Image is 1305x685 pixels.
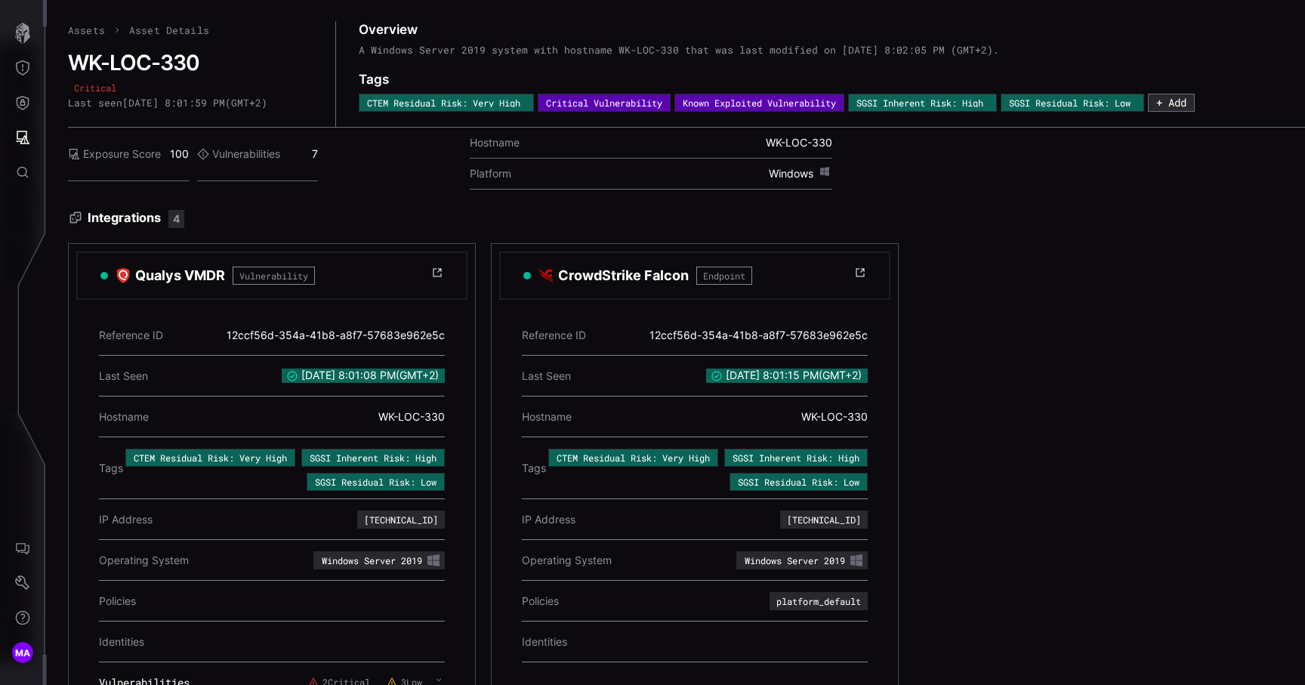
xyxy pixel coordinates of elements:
div: 12ccf56d-354a-41b8-a8f7-57683e962e5c [227,321,445,350]
div: Windows Server 2019 [322,554,443,566]
span: IP Address [99,513,153,526]
span: [DATE] 8:01:15 PM ( GMT+2 ) [706,369,868,382]
div: CTEM Residual Risk: Very High [557,453,710,462]
img: Demo CrowdStrike Falcon [538,268,554,283]
div: SGSI Residual Risk: Low [738,477,859,486]
h3: Qualys VMDR [135,267,225,285]
div: [TECHNICAL_ID] [787,515,861,524]
div: WK-LOC-330 [378,403,445,431]
span: CTEM Residual Risk: Very High [367,98,520,107]
img: Demo Qualys VMDR [116,268,131,283]
span: Policies [522,594,559,608]
div: Last seen [DATE] 8:01:59 PM ( GMT+2 ) [68,97,267,109]
span: Critical [68,79,124,97]
div: Known Exploited Vulnerability [683,98,836,107]
span: IP Address [522,513,575,526]
span: Operating System [522,554,612,567]
span: Vulnerability [233,267,315,285]
span: Operating System [99,554,189,567]
span: SGSI Residual Risk: Low [1009,98,1131,107]
label: Hostname [470,136,520,150]
span: Identities [99,635,144,649]
span: Policies [99,594,136,608]
span: Tags [99,461,123,475]
div: 4 [168,210,184,228]
span: Reference ID [99,329,163,342]
span: MA [15,645,31,661]
label: Vulnerabilities [197,147,280,161]
div: WK-LOC-330 [801,403,868,431]
label: Platform [470,167,511,181]
h3: Integrations [68,210,1305,228]
div: platform_default [776,597,861,606]
span: Asset Details [129,23,209,37]
button: + Add [1148,94,1195,112]
span: Windows [769,167,832,181]
h2: WK-LOC-330 [68,50,314,76]
label: Exposure Score [68,147,161,161]
span: WK-LOC-330 [766,136,832,150]
div: CTEM Residual Risk: Very High [134,453,287,462]
span: Last Seen [522,369,571,383]
div: 12ccf56d-354a-41b8-a8f7-57683e962e5c [649,321,868,350]
span: Hostname [99,410,149,424]
div: 100 [68,128,189,181]
div: SGSI Inherent Risk: High [733,453,859,462]
span: [DATE] 8:01:08 PM ( GMT+2 ) [282,369,445,382]
span: Reference ID [522,329,586,342]
span: Endpoint [696,267,752,285]
nav: breadcrumb [68,21,209,39]
h3: CrowdStrike Falcon [558,267,689,285]
div: Critical Vulnerability [546,98,662,107]
span: Identities [522,635,567,649]
div: SGSI Residual Risk: Low [315,477,437,486]
div: SGSI Inherent Risk: High [310,453,437,462]
div: Windows Server 2019 [745,554,865,566]
span: Hostname [522,410,572,424]
button: MA [1,635,45,670]
span: SGSI Inherent Risk: High [856,98,983,107]
div: [TECHNICAL_ID] [364,515,438,524]
span: Last Seen [99,369,148,383]
span: Tags [522,461,546,475]
div: 7 [197,128,318,181]
a: Assets [68,23,105,37]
